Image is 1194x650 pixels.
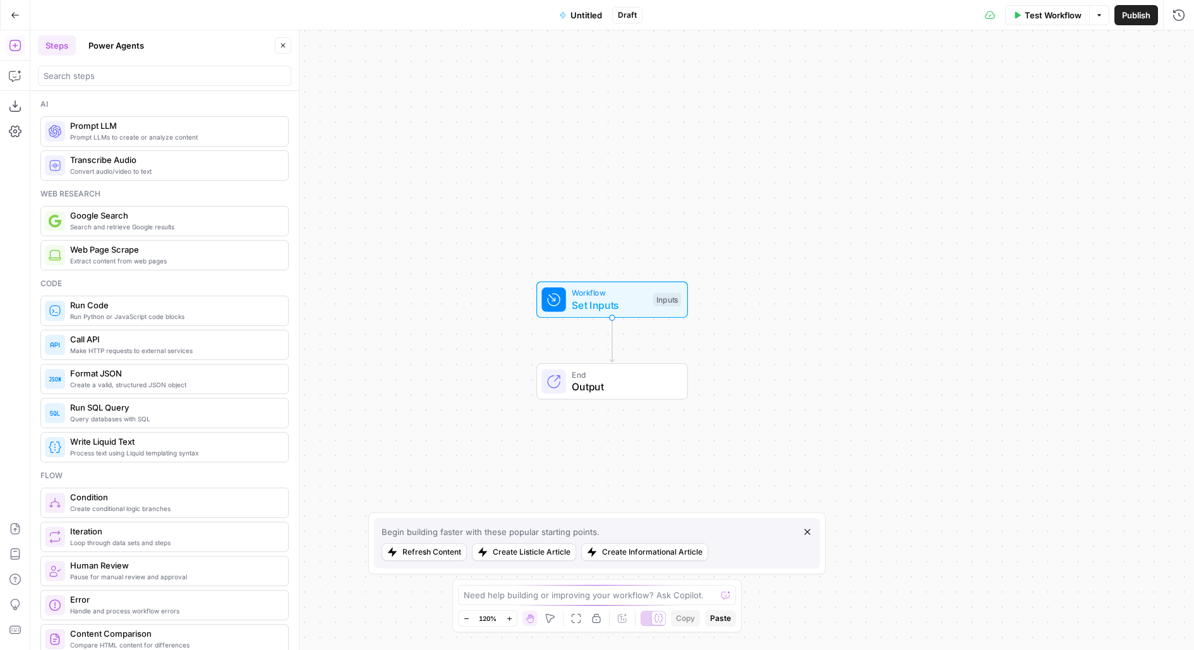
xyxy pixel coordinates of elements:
[572,369,675,381] span: End
[495,282,730,318] div: WorkflowSet InputsInputs
[40,278,289,289] div: Code
[49,633,61,646] img: vrinnnclop0vshvmafd7ip1g7ohf
[70,572,278,582] span: Pause for manual review and approval
[570,9,602,21] span: Untitled
[70,243,278,256] span: Web Page Scrape
[70,209,278,222] span: Google Search
[70,627,278,640] span: Content Comparison
[676,613,695,624] span: Copy
[70,380,278,390] span: Create a valid, structured JSON object
[70,525,278,538] span: Iteration
[70,606,278,616] span: Handle and process workflow errors
[1122,9,1150,21] span: Publish
[602,546,703,558] div: Create Informational Article
[618,9,637,21] span: Draft
[493,546,570,558] div: Create Listicle Article
[1005,5,1089,25] button: Test Workflow
[40,470,289,481] div: Flow
[70,166,278,176] span: Convert audio/video to text
[70,119,278,132] span: Prompt LLM
[70,640,278,650] span: Compare HTML content for differences
[671,610,700,627] button: Copy
[1114,5,1158,25] button: Publish
[70,448,278,458] span: Process text using Liquid templating syntax
[70,559,278,572] span: Human Review
[70,538,278,548] span: Loop through data sets and steps
[382,526,600,538] div: Begin building faster with these popular starting points.
[653,293,681,307] div: Inputs
[70,333,278,346] span: Call API
[710,613,731,624] span: Paste
[70,256,278,266] span: Extract content from web pages
[572,298,647,313] span: Set Inputs
[70,367,278,380] span: Format JSON
[70,299,278,311] span: Run Code
[38,35,76,56] button: Steps
[70,435,278,448] span: Write Liquid Text
[70,503,278,514] span: Create conditional logic branches
[495,363,730,400] div: EndOutput
[610,317,614,362] g: Edge from start to end
[70,311,278,322] span: Run Python or JavaScript code blocks
[479,613,497,623] span: 120%
[70,132,278,142] span: Prompt LLMs to create or analyze content
[44,69,286,82] input: Search steps
[70,153,278,166] span: Transcribe Audio
[572,287,647,299] span: Workflow
[81,35,152,56] button: Power Agents
[70,593,278,606] span: Error
[70,491,278,503] span: Condition
[572,379,675,394] span: Output
[40,99,289,110] div: Ai
[1025,9,1082,21] span: Test Workflow
[705,610,736,627] button: Paste
[70,401,278,414] span: Run SQL Query
[40,188,289,200] div: Web research
[70,222,278,232] span: Search and retrieve Google results
[402,546,461,558] div: Refresh Content
[70,414,278,424] span: Query databases with SQL
[70,346,278,356] span: Make HTTP requests to external services
[552,5,610,25] button: Untitled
